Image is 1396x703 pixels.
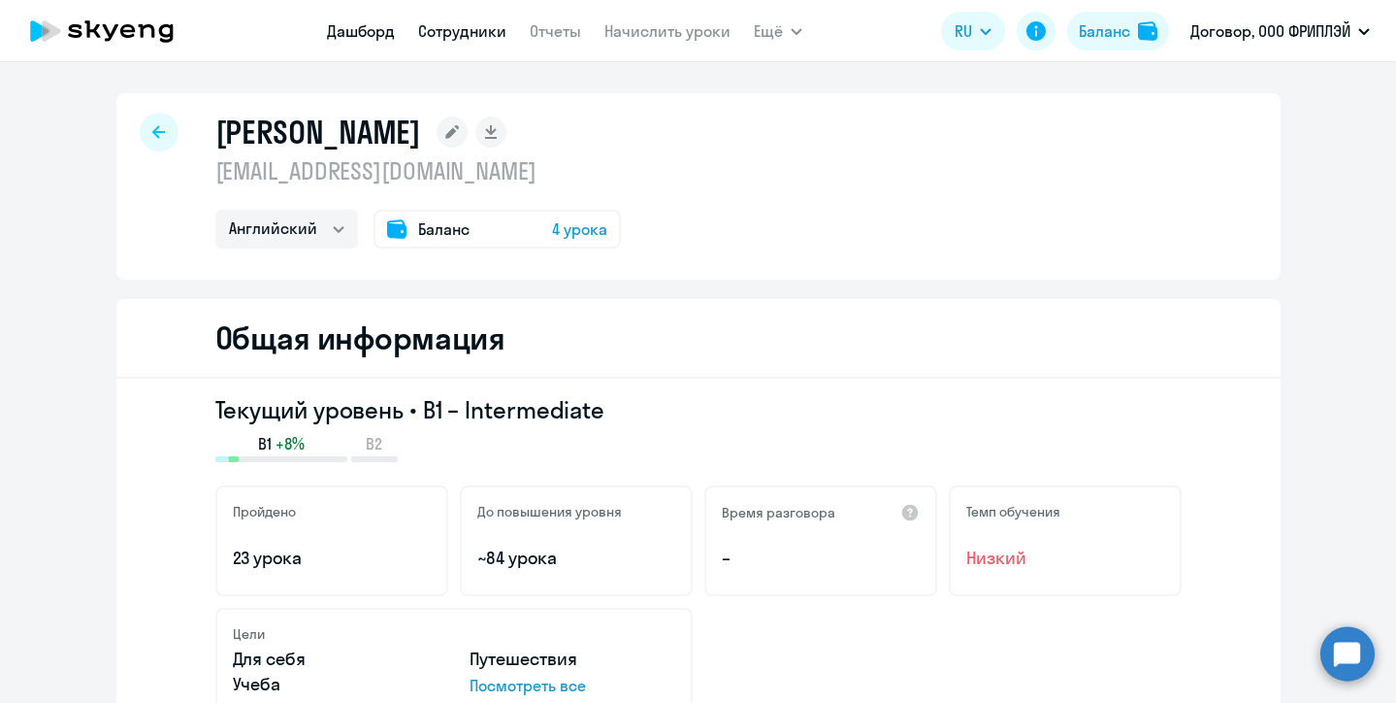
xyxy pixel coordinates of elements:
h1: [PERSON_NAME] [215,113,421,151]
div: Баланс [1079,19,1130,43]
p: Посмотреть все [470,674,675,697]
a: Начислить уроки [604,21,730,41]
h5: Время разговора [722,504,835,521]
h5: До повышения уровня [477,503,622,520]
button: Договор, ООО ФРИПЛЭЙ [1181,8,1380,54]
img: balance [1138,21,1157,41]
p: [EMAIL_ADDRESS][DOMAIN_NAME] [215,155,621,186]
span: 4 урока [552,218,607,241]
h2: Общая информация [215,318,505,357]
a: Сотрудники [418,21,506,41]
h5: Пройдено [233,503,296,520]
button: RU [941,12,1005,50]
a: Отчеты [530,21,581,41]
h5: Цели [233,625,265,643]
p: Договор, ООО ФРИПЛЭЙ [1190,19,1350,43]
h5: Темп обучения [966,503,1060,520]
a: Дашборд [327,21,395,41]
p: Путешествия [470,647,675,672]
p: – [722,546,920,571]
span: Низкий [966,546,1164,571]
span: B2 [366,433,382,454]
h3: Текущий уровень • B1 – Intermediate [215,394,1182,425]
p: 23 урока [233,546,431,571]
span: Ещё [754,19,783,43]
p: Учеба [233,672,438,697]
span: RU [955,19,972,43]
span: Баланс [418,218,470,241]
span: +8% [276,433,305,454]
p: ~84 урока [477,546,675,571]
button: Балансbalance [1067,12,1169,50]
button: Ещё [754,12,802,50]
p: Для себя [233,647,438,672]
span: B1 [258,433,272,454]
